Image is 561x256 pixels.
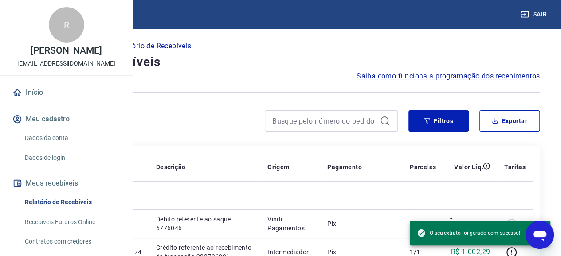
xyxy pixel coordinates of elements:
p: Parcelas [410,163,436,171]
button: Exportar [479,110,540,132]
a: Saiba como funciona a programação dos recebimentos [357,71,540,81]
p: Débito referente ao saque 6776046 [156,215,253,233]
button: Sair [518,6,550,23]
button: Meus recebíveis [11,174,122,193]
p: Descrição [156,163,186,171]
iframe: Botão para abrir a janela de mensagens [526,221,554,249]
a: Contratos com credores [21,233,122,251]
span: O seu extrato foi gerado com sucesso! [417,229,520,237]
p: [EMAIL_ADDRESS][DOMAIN_NAME] [17,59,115,68]
p: Vindi Pagamentos [267,215,313,233]
h4: Relatório de Recebíveis [21,53,540,71]
p: Valor Líq. [454,163,483,171]
button: Meu cadastro [11,109,122,129]
a: Início [11,83,122,102]
p: [PERSON_NAME] [31,46,102,55]
a: Dados da conta [21,129,122,147]
button: Filtros [408,110,469,132]
a: Recebíveis Futuros Online [21,213,122,231]
div: R [49,7,84,43]
p: Tarifas [504,163,526,171]
input: Busque pelo número do pedido [272,114,376,128]
p: Pagamento [327,163,362,171]
a: Relatório de Recebíveis [21,193,122,211]
p: -R$ 1.706,00 [450,213,490,234]
p: Relatório de Recebíveis [115,41,191,51]
a: Dados de login [21,149,122,167]
p: Pix [327,219,396,228]
p: - [410,219,436,228]
p: Origem [267,163,289,171]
